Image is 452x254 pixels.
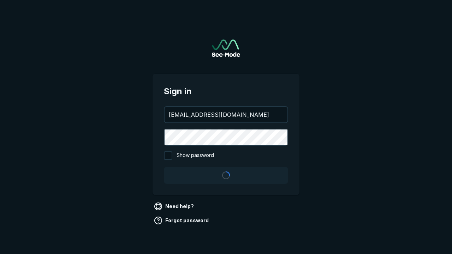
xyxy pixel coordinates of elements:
a: Go to sign in [212,40,240,57]
a: Forgot password [153,215,212,226]
span: Sign in [164,85,288,98]
img: See-Mode Logo [212,40,240,57]
input: your@email.com [165,107,287,122]
span: Show password [177,151,214,160]
a: Need help? [153,201,197,212]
